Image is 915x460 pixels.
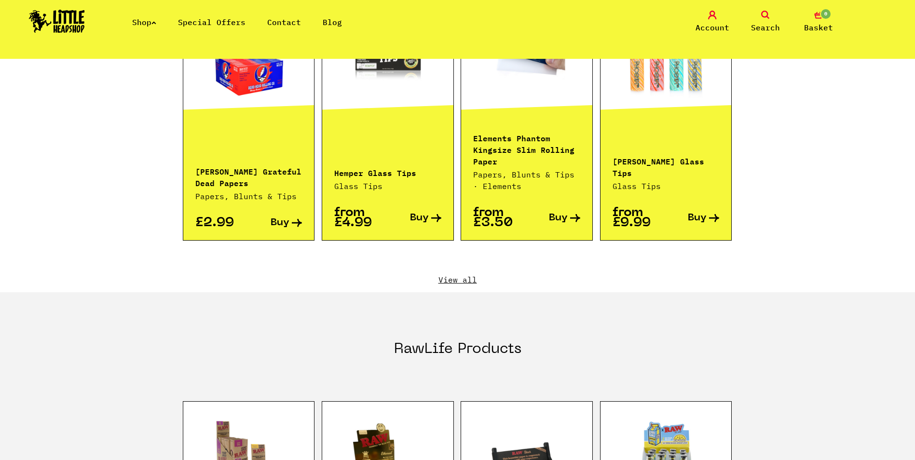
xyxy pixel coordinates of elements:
p: Papers, Blunts & Tips · Elements [473,169,580,192]
span: Account [696,22,729,33]
p: from £9.99 [613,208,666,228]
a: Blog [323,17,342,27]
a: Search [741,11,790,33]
p: Elements Phantom Kingsize Slim Rolling Paper [473,132,580,166]
a: Buy [388,208,441,228]
p: Glass Tips [613,180,720,192]
a: 0 Basket [794,11,843,33]
p: Glass Tips [334,180,441,192]
p: from £3.50 [473,208,527,228]
img: Little Head Shop Logo [29,10,85,33]
h2: RawLife Products [394,340,521,380]
span: Buy [549,213,568,223]
a: Shop [132,17,156,27]
p: [PERSON_NAME] Grateful Dead Papers [195,165,302,188]
p: Hemper Glass Tips [334,166,441,178]
p: Papers, Blunts & Tips [195,190,302,202]
span: Search [751,22,780,33]
a: Buy [527,208,580,228]
span: Buy [271,218,289,228]
a: Contact [267,17,301,27]
a: Special Offers [178,17,246,27]
p: from £4.99 [334,208,388,228]
span: Basket [804,22,833,33]
span: Buy [410,213,429,223]
span: Buy [688,213,707,223]
p: [PERSON_NAME] Glass Tips [613,155,720,178]
span: 0 [820,8,832,20]
a: Buy [248,218,302,228]
p: £2.99 [195,218,249,228]
a: View all [183,274,733,285]
a: Buy [666,208,720,228]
